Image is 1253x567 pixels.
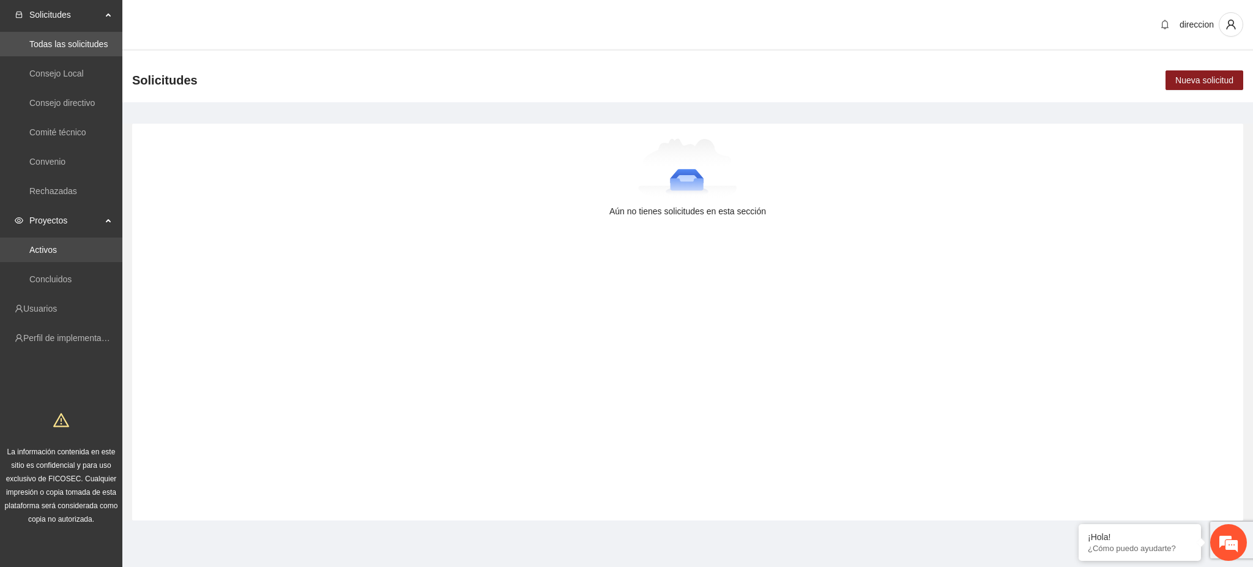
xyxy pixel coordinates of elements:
span: user [1219,19,1243,30]
span: Nueva solicitud [1175,73,1233,87]
a: Consejo Local [29,69,84,78]
button: bell [1155,15,1175,34]
a: Usuarios [23,304,57,314]
span: Solicitudes [29,2,102,27]
a: Rechazadas [29,186,77,196]
span: Solicitudes [132,70,198,90]
a: Consejo directivo [29,98,95,108]
span: Proyectos [29,208,102,233]
span: eye [15,216,23,225]
img: Aún no tienes solicitudes en esta sección [638,138,738,200]
span: direccion [1180,20,1214,29]
a: Concluidos [29,274,72,284]
p: ¿Cómo puedo ayudarte? [1088,544,1192,553]
a: Todas las solicitudes [29,39,108,49]
div: Aún no tienes solicitudes en esta sección [152,205,1224,218]
span: bell [1156,20,1174,29]
span: warning [53,412,69,428]
div: ¡Hola! [1088,532,1192,542]
span: inbox [15,10,23,19]
a: Activos [29,245,57,255]
button: Nueva solicitud [1166,70,1243,90]
a: Perfil de implementadora [23,333,119,343]
button: user [1219,12,1243,37]
a: Comité técnico [29,127,86,137]
a: Convenio [29,157,65,167]
span: La información contenida en este sitio es confidencial y para uso exclusivo de FICOSEC. Cualquier... [5,448,118,524]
